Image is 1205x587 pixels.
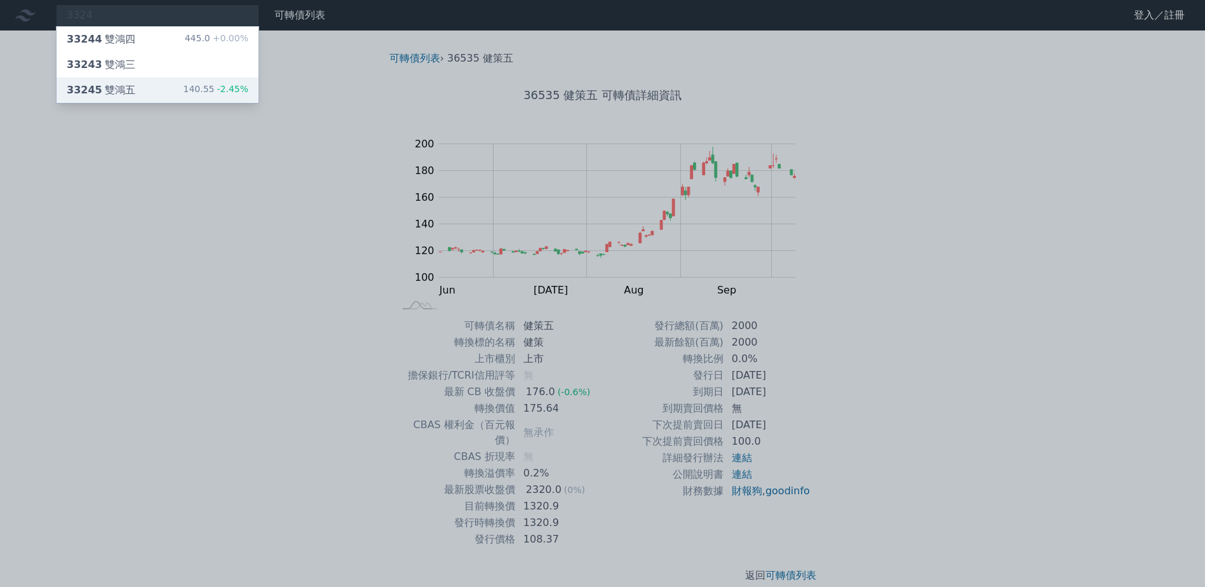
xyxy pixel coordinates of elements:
div: 雙鴻四 [67,32,135,47]
a: 33243雙鴻三 [57,52,259,78]
span: 33243 [67,58,102,71]
a: 33244雙鴻四 445.0+0.00% [57,27,259,52]
div: 雙鴻三 [67,57,135,72]
span: -2.45% [214,84,248,94]
div: 雙鴻五 [67,83,135,98]
div: 140.55 [183,83,248,98]
div: 445.0 [185,32,248,47]
span: 33244 [67,33,102,45]
span: 33245 [67,84,102,96]
a: 33245雙鴻五 140.55-2.45% [57,78,259,103]
span: +0.00% [210,33,248,43]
